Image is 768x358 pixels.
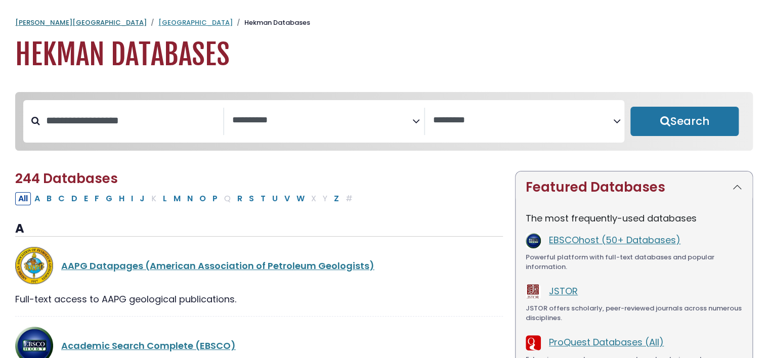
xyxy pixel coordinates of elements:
[526,252,742,272] div: Powerful platform with full-text databases and popular information.
[15,18,753,28] nav: breadcrumb
[15,292,503,306] div: Full-text access to AAPG geological publications.
[516,171,752,203] button: Featured Databases
[31,192,43,205] button: Filter Results A
[258,192,269,205] button: Filter Results T
[331,192,342,205] button: Filter Results Z
[433,115,613,126] textarea: Search
[293,192,308,205] button: Filter Results W
[232,115,412,126] textarea: Search
[92,192,102,205] button: Filter Results F
[15,92,753,151] nav: Search filters
[281,192,293,205] button: Filter Results V
[526,211,742,225] p: The most frequently-used databases
[233,18,310,28] li: Hekman Databases
[630,107,739,136] button: Submit for Search Results
[40,112,223,129] input: Search database by title or keyword
[61,259,374,272] a: AAPG Datapages (American Association of Petroleum Geologists)
[246,192,257,205] button: Filter Results S
[55,192,68,205] button: Filter Results C
[81,192,91,205] button: Filter Results E
[15,192,31,205] button: All
[158,18,233,27] a: [GEOGRAPHIC_DATA]
[549,336,664,348] a: ProQuest Databases (All)
[15,221,503,237] h3: A
[15,38,753,72] h1: Hekman Databases
[15,169,118,188] span: 244 Databases
[68,192,80,205] button: Filter Results D
[160,192,170,205] button: Filter Results L
[103,192,115,205] button: Filter Results G
[526,303,742,323] div: JSTOR offers scholarly, peer-reviewed journals across numerous disciplines.
[209,192,221,205] button: Filter Results P
[15,192,357,204] div: Alpha-list to filter by first letter of database name
[196,192,209,205] button: Filter Results O
[116,192,127,205] button: Filter Results H
[44,192,55,205] button: Filter Results B
[15,18,147,27] a: [PERSON_NAME][GEOGRAPHIC_DATA]
[549,234,680,246] a: EBSCOhost (50+ Databases)
[170,192,184,205] button: Filter Results M
[269,192,281,205] button: Filter Results U
[128,192,136,205] button: Filter Results I
[61,339,236,352] a: Academic Search Complete (EBSCO)
[549,285,578,297] a: JSTOR
[234,192,245,205] button: Filter Results R
[184,192,196,205] button: Filter Results N
[137,192,148,205] button: Filter Results J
